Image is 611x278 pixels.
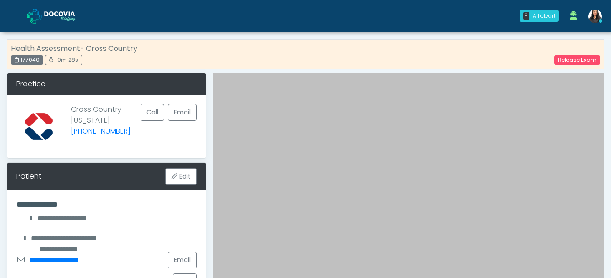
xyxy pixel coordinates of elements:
[11,55,43,65] div: 177040
[71,126,131,136] a: [PHONE_NUMBER]
[44,11,90,20] img: Docovia
[71,104,131,142] p: Cross Country [US_STATE]
[514,6,564,25] a: 0 All clear!
[533,12,555,20] div: All clear!
[7,73,206,95] div: Practice
[554,55,600,65] a: Release Exam
[7,4,35,31] button: Open LiveChat chat widget
[165,168,197,185] button: Edit
[27,1,90,30] a: Docovia
[141,104,164,121] button: Call
[588,10,602,23] img: Viral Patel
[57,56,78,64] span: 0m 28s
[16,171,41,182] div: Patient
[168,252,197,268] a: Email
[16,104,61,149] img: Provider image
[523,12,529,20] div: 0
[11,43,137,54] strong: Health Assessment- Cross Country
[168,104,197,121] a: Email
[27,9,42,24] img: Docovia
